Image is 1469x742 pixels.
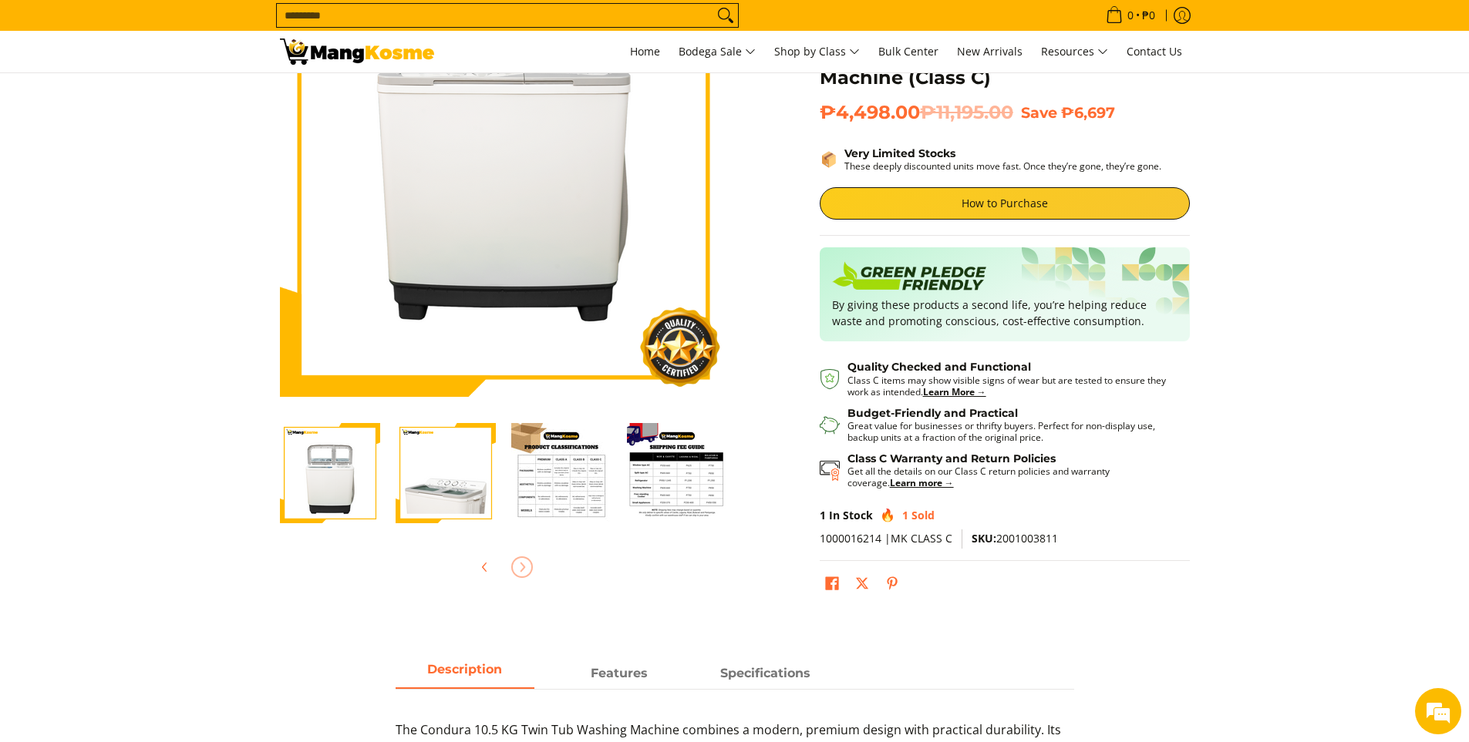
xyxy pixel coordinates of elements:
[8,421,294,475] textarea: Type your message and click 'Submit'
[878,44,938,59] span: Bulk Center
[829,508,873,522] span: In Stock
[226,475,280,495] em: Submit
[1061,103,1115,122] span: ₱6,697
[720,666,810,680] strong: Specifications
[957,44,1023,59] span: New Arrivals
[1127,44,1182,59] span: Contact Us
[972,531,996,546] span: SKU:
[832,297,1178,329] p: By giving these products a second life, you’re helping reduce waste and promoting conscious, cost...
[511,423,612,523] img: Condura 10.5 KG Twin Tub Washing Machine (Class C)-6
[396,660,534,687] span: Description
[1140,10,1157,21] span: ₱0
[920,101,1013,124] del: ₱11,195.00
[630,44,660,59] span: Home
[902,508,908,522] span: 1
[713,4,738,27] button: Search
[923,385,986,398] a: Learn More →
[821,572,843,599] a: Share on Facebook
[627,423,727,523] img: Condura 10.5 KG Twin Tub Washing Machine (Class C)-7
[881,572,903,599] a: Pin on Pinterest
[847,360,1031,374] strong: Quality Checked and Functional
[820,187,1190,220] a: How to Purchase
[832,260,986,297] img: Badge sustainability green pledge friendly
[671,31,763,72] a: Bodega Sale
[871,31,946,72] a: Bulk Center
[820,508,826,522] span: 1
[1101,7,1160,24] span: •
[767,31,868,72] a: Shop by Class
[1125,10,1136,21] span: 0
[847,420,1174,443] p: Great value for businesses or thrifty buyers. Perfect for non-display use, backup units at a frac...
[820,101,1013,124] span: ₱4,498.00
[820,531,952,546] span: 1000016214 |MK CLASS C
[911,508,935,522] span: Sold
[774,42,860,62] span: Shop by Class
[396,423,496,523] img: Condura 10.5 KG Twin Tub Washing Machine (Class C)-5
[32,194,269,350] span: We are offline. Please leave us a message.
[396,660,534,689] a: Description
[851,572,873,599] a: Post on X
[890,476,954,489] a: Learn more →
[253,8,290,45] div: Minimize live chat window
[468,550,502,584] button: Previous
[1033,31,1116,72] a: Resources
[844,160,1161,172] p: These deeply discounted units move fast. Once they’re gone, they’re gone.
[679,42,756,62] span: Bodega Sale
[80,86,259,106] div: Leave a message
[949,31,1030,72] a: New Arrivals
[1119,31,1190,72] a: Contact Us
[844,146,955,160] strong: Very Limited Stocks
[591,666,648,680] strong: Features
[847,452,1056,465] strong: Class C Warranty and Return Policies
[847,465,1174,489] p: Get all the details on our Class C return policies and warranty coverage.
[847,374,1174,398] p: Class C items may show visible signs of wear but are tested to ensure they work as intended.
[847,406,1018,420] strong: Budget-Friendly and Practical
[280,423,380,523] img: Condura 10.5 KG Twin Tub Washing Machine (Class C)-4
[280,39,434,65] img: BUY NOW: Condura 10.KG Twin-tub Washing Machine (Class C) l Mang Kosme
[550,660,689,689] a: Description 1
[972,531,1058,546] span: 2001003811
[696,660,835,689] a: Description 2
[1041,42,1108,62] span: Resources
[1021,103,1057,122] span: Save
[622,31,668,72] a: Home
[450,31,1190,72] nav: Main Menu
